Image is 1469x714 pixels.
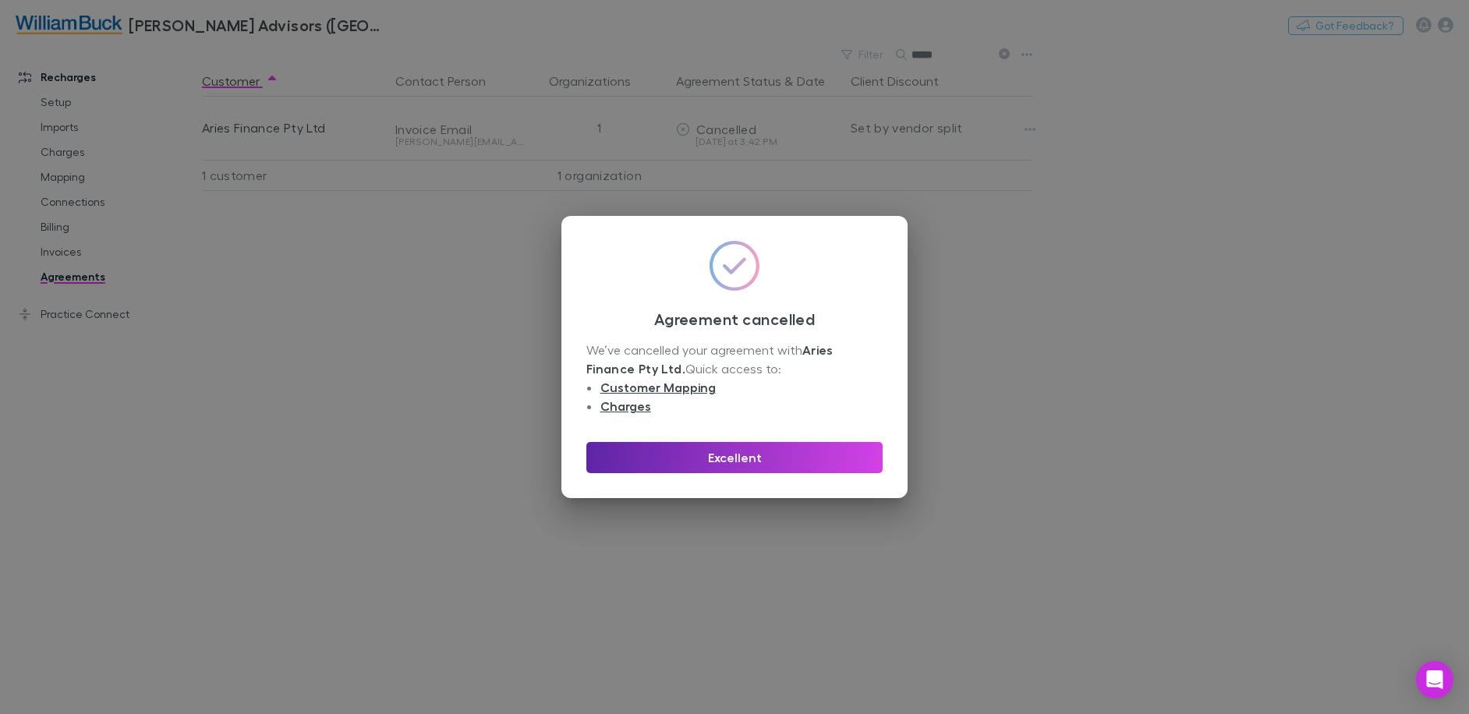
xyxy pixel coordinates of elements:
a: Charges [600,398,651,414]
div: Open Intercom Messenger [1416,661,1453,698]
img: GradientCheckmarkIcon.svg [710,241,759,291]
div: We’ve cancelled your agreement with Quick access to: [586,341,883,417]
h3: Agreement cancelled [586,309,883,328]
button: Excellent [586,442,883,473]
a: Customer Mapping [600,380,716,395]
